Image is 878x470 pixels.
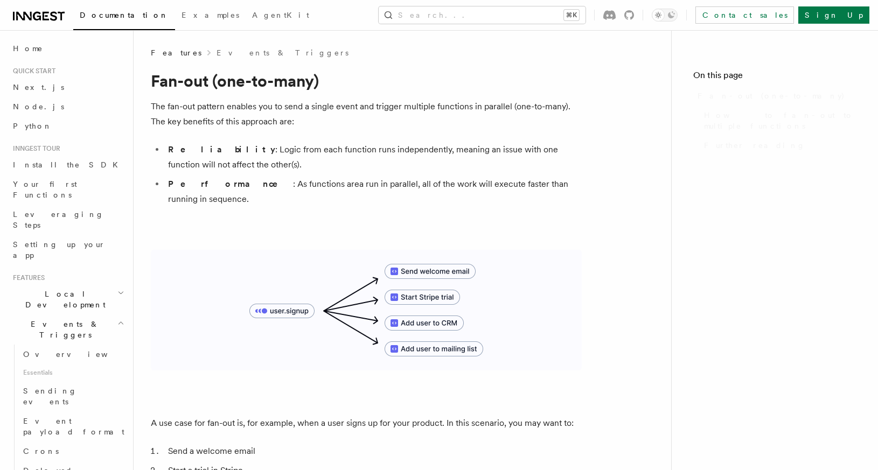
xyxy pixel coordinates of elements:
span: Quick start [9,67,55,75]
p: The fan-out pattern enables you to send a single event and trigger multiple functions in parallel... [151,99,582,129]
span: Fan-out (one-to-many) [698,90,845,101]
span: Features [151,47,201,58]
a: Your first Functions [9,174,127,205]
span: Further reading [704,140,805,151]
a: Setting up your app [9,235,127,265]
span: Features [9,273,45,282]
h1: Fan-out (one-to-many) [151,71,582,90]
span: Node.js [13,102,64,111]
li: Send a welcome email [165,444,582,459]
a: Sign Up [798,6,869,24]
a: Install the SDK [9,155,127,174]
span: How to fan-out to multiple functions [704,110,856,131]
a: Contact sales [695,6,794,24]
a: AgentKit [246,3,316,29]
span: Overview [23,350,134,359]
a: Documentation [73,3,175,30]
button: Search...⌘K [379,6,586,24]
span: Setting up your app [13,240,106,259]
a: How to fan-out to multiple functions [700,106,856,136]
span: Sending events [23,387,77,406]
a: Examples [175,3,246,29]
span: Events & Triggers [9,319,117,340]
span: Inngest tour [9,144,60,153]
span: Python [13,122,52,130]
a: Leveraging Steps [9,205,127,235]
span: Local Development [9,289,117,310]
a: Overview [19,345,127,364]
button: Local Development [9,284,127,314]
a: Python [9,116,127,136]
span: Crons [23,447,59,455]
span: Essentials [19,364,127,381]
a: Events & Triggers [217,47,349,58]
span: Examples [182,11,239,19]
a: Sending events [19,381,127,411]
a: Home [9,39,127,58]
li: : As functions area run in parallel, all of the work will execute faster than running in sequence. [165,177,582,207]
kbd: ⌘K [564,10,579,20]
a: Crons [19,441,127,461]
span: Home [13,43,43,54]
span: Install the SDK [13,160,124,169]
span: AgentKit [252,11,309,19]
img: A diagram showing how to fan-out to multiple functions [151,250,582,370]
span: Next.js [13,83,64,92]
span: Your first Functions [13,180,77,199]
a: Next.js [9,78,127,97]
h4: On this page [693,69,856,86]
button: Events & Triggers [9,314,127,345]
a: Node.js [9,97,127,116]
strong: Reliability [168,144,275,155]
li: : Logic from each function runs independently, meaning an issue with one function will not affect... [165,142,582,172]
p: A use case for fan-out is, for example, when a user signs up for your product. In this scenario, ... [151,416,582,431]
span: Leveraging Steps [13,210,104,229]
span: Documentation [80,11,169,19]
a: Event payload format [19,411,127,441]
button: Toggle dark mode [652,9,678,22]
a: Fan-out (one-to-many) [693,86,856,106]
strong: Performance [168,179,293,189]
a: Further reading [700,136,856,155]
span: Event payload format [23,417,124,436]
